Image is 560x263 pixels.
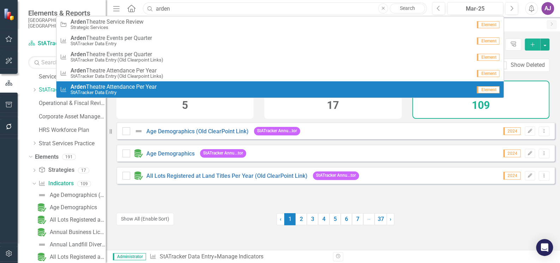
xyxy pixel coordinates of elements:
[50,254,106,260] div: All Lots Registered at Land Titles Per Year
[477,86,499,93] span: Element
[71,74,163,79] small: StATracker Data Entry (Old Clearpoint Links)
[50,204,97,211] div: Age Demographics
[39,126,106,134] a: HRS Workforce Plan
[38,253,46,261] img: Data Entered
[36,239,106,250] a: Annual Landfill Diversion Rate (Old ClearPoint Link)
[503,172,521,180] span: 2024
[36,227,106,238] a: Annual Business Licences (Old ClearPoint Link)
[541,2,554,15] button: AJ
[159,253,214,260] a: StATracker Data Entry
[50,241,106,248] div: Annual Landfill Diversion Rate (Old ClearPoint Link)
[36,189,106,201] a: Age Demographics (Old ClearPoint Link)
[71,35,152,41] span: Theatre Events per Quarter
[38,203,46,212] img: Data Entered
[150,253,328,261] div: » Manage Indicators
[477,70,499,77] span: Element
[447,2,503,15] button: Mar-25
[36,251,106,263] a: All Lots Registered at Land Titles Per Year
[71,57,163,63] small: StATracker Data Entry (Old Clearpoint Links)
[320,92,346,98] h4: Strategies
[113,253,146,260] span: Administrator
[71,84,157,90] span: Theatre Attendance Per Year
[284,213,296,225] span: 1
[28,40,99,48] a: StATracker Data Entry
[313,171,359,180] span: StATracker Annu...tor
[77,181,91,187] div: 109
[71,25,144,30] small: Strategic Services
[511,61,545,69] div: Show Deleted
[36,214,106,226] a: All Lots Registered at Land Titles Per Year (Old ClearPoint Link)
[280,216,281,222] span: ‹
[71,19,144,25] span: Theatre Service Review
[503,127,521,135] span: 2024
[4,8,16,21] img: ClearPoint Strategy
[38,180,73,188] a: Indicators
[472,99,490,111] span: 109
[28,56,99,69] input: Search Below...
[134,149,143,158] img: Data Entered
[56,49,504,65] a: Theatre Events per QuarterStATracker Data Entry (Old Clearpoint Links)Element
[296,213,307,225] a: 2
[134,171,143,180] img: Data Entered
[468,92,493,98] h4: Indicators
[39,140,106,148] a: Strat Services Practice
[341,213,352,225] a: 6
[50,229,106,235] div: Annual Business Licences (Old ClearPoint Link)
[146,173,308,179] a: All Lots Registered at Land Titles Per Year (Old ClearPoint Link)
[56,33,504,49] a: Theatre Events per QuarterStATracker Data EntryElement
[71,90,157,95] small: StATracker Data Entry
[56,65,504,81] a: Theatre Attendance Per YearStATracker Data Entry (Old Clearpoint Links)Element
[143,2,427,15] input: Search ClearPoint...
[116,213,174,225] button: Show All (Enable Sort)
[35,153,59,161] a: Elements
[71,51,163,58] span: Theatre Events per Quarter
[39,113,106,121] a: Corporate Asset Management Plan
[327,99,339,111] span: 17
[254,127,300,135] span: StATracker Annu...tor
[390,4,425,13] a: Search
[38,228,46,236] img: Data Entered
[477,21,499,28] span: Element
[477,54,499,61] span: Element
[536,239,553,256] div: Open Intercom Messenger
[390,216,391,222] span: ›
[38,240,46,249] img: Not Defined
[352,213,363,225] a: 7
[62,154,76,160] div: 191
[134,127,143,135] img: Not Defined
[28,9,99,17] span: Elements & Reports
[375,213,387,225] a: 37
[36,202,97,213] a: Age Demographics
[39,73,106,81] a: Service & Service Level Inventory
[28,17,99,29] small: [GEOGRAPHIC_DATA], [GEOGRAPHIC_DATA]
[38,166,74,174] a: Strategies
[171,92,199,98] h4: Catagories
[39,86,106,94] a: StATracker Data Entry
[503,150,521,157] span: 2024
[56,16,504,33] a: Theatre Service ReviewStrategic ServicesElement
[182,99,188,111] span: 5
[146,128,249,135] a: Age Demographics (Old ClearPoint Link)
[200,149,246,157] span: StATracker Annu...tor
[146,150,195,157] a: Age Demographics
[38,191,46,199] img: Not Defined
[71,68,163,74] span: Theatre Attendance Per Year
[50,192,106,198] div: Age Demographics (Old ClearPoint Link)
[329,213,341,225] a: 5
[71,41,152,46] small: StATracker Data Entry
[38,216,46,224] img: Data Entered
[56,81,504,98] a: Theatre Attendance Per YearStATracker Data EntryElement
[450,5,501,13] div: Mar-25
[318,213,329,225] a: 4
[50,217,106,223] div: All Lots Registered at Land Titles Per Year (Old ClearPoint Link)
[39,99,106,107] a: Operational & Fiscal Review
[477,37,499,45] span: Element
[307,213,318,225] a: 3
[78,167,89,173] div: 17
